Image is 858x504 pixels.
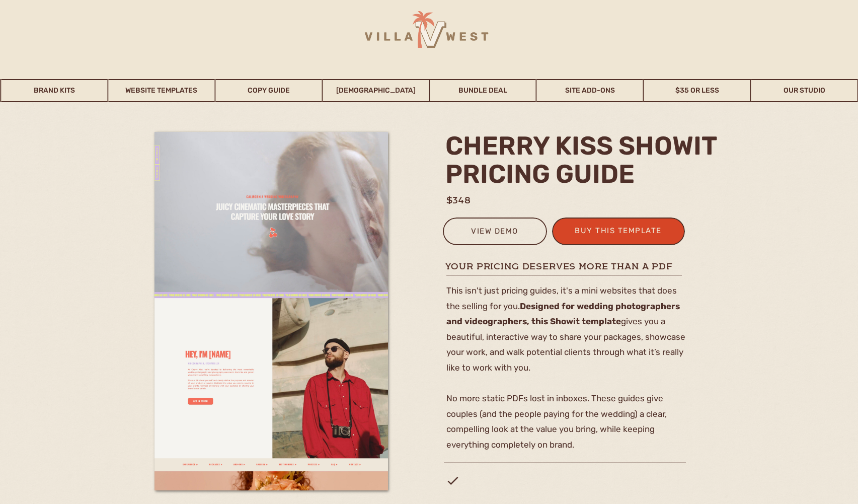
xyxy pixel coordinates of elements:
[449,225,540,241] a: view demo
[446,301,680,327] b: Designed for wedding photographers and videographers, this Showit template
[644,79,750,102] a: $35 or Less
[569,224,668,241] a: buy this template
[446,283,686,454] p: This isn't just pricing guides, it's a mini websites that does the selling for you. gives you a b...
[108,79,214,102] a: Website Templates
[2,79,108,102] a: Brand Kits
[445,260,693,273] h1: your pricing deserves more than a PDF
[537,79,643,102] a: Site Add-Ons
[323,79,429,102] a: [DEMOGRAPHIC_DATA]
[751,79,857,102] a: Our Studio
[445,132,723,185] h2: cherry kiss showit pricing guide
[215,79,322,102] a: Copy Guide
[446,194,691,206] h1: $348
[430,79,536,102] a: Bundle Deal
